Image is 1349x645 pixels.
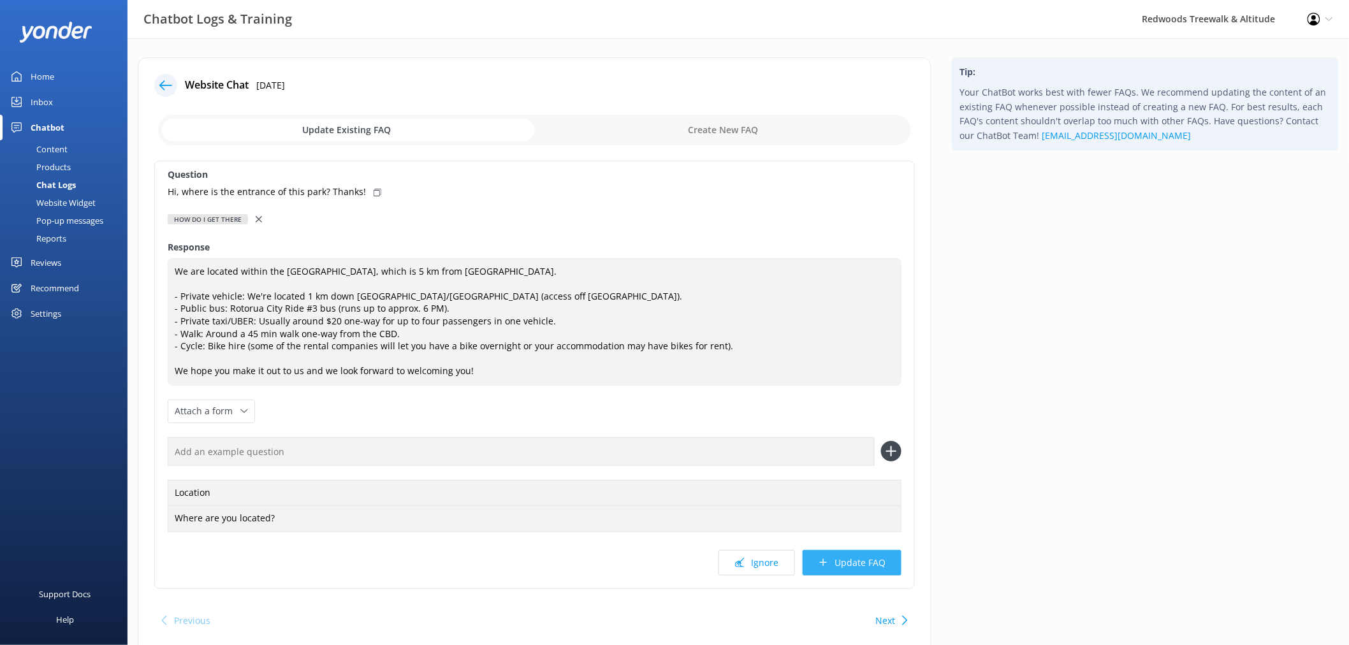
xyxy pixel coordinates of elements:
div: Home [31,64,54,89]
label: Question [168,168,901,182]
div: Inbox [31,89,53,115]
a: Reports [8,229,128,247]
div: Settings [31,301,61,326]
a: Pop-up messages [8,212,128,229]
button: Ignore [718,550,795,576]
div: Pop-up messages [8,212,103,229]
span: Attach a form [175,404,240,418]
a: Website Widget [8,194,128,212]
button: Next [875,608,895,634]
img: yonder-white-logo.png [19,22,92,43]
h4: Website Chat [185,77,249,94]
textarea: We are located within the [GEOGRAPHIC_DATA], which is 5 km from [GEOGRAPHIC_DATA]. - Private vehi... [168,258,901,386]
a: Products [8,158,128,176]
p: Your ChatBot works best with fewer FAQs. We recommend updating the content of an existing FAQ whe... [959,85,1331,143]
div: Location [168,480,901,507]
label: Response [168,240,901,254]
button: Update FAQ [803,550,901,576]
a: Chat Logs [8,176,128,194]
div: Website Widget [8,194,96,212]
p: Hi, where is the entrance of this park? Thanks! [168,185,366,199]
p: [DATE] [256,78,285,92]
a: Content [8,140,128,158]
div: Reports [8,229,66,247]
div: Help [56,607,74,632]
div: How do I get there [168,214,248,224]
div: Support Docs [40,581,91,607]
div: Content [8,140,68,158]
h3: Chatbot Logs & Training [143,9,292,29]
div: Recommend [31,275,79,301]
div: Chatbot [31,115,64,140]
div: Chat Logs [8,176,76,194]
div: Products [8,158,71,176]
div: Reviews [31,250,61,275]
a: [EMAIL_ADDRESS][DOMAIN_NAME] [1042,129,1191,141]
h4: Tip: [959,65,1331,79]
div: Where are you located? [168,505,901,532]
input: Add an example question [168,437,875,466]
